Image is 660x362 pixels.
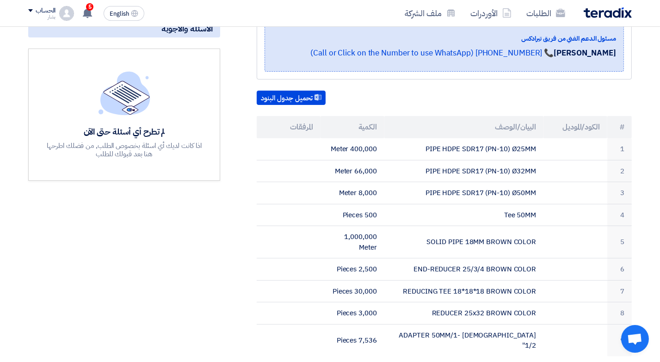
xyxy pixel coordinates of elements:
[621,325,649,353] div: Open chat
[321,160,384,182] td: 66,000 Meter
[384,280,544,302] td: REDUCING TEE 18*18*18 BROWN COLOR
[161,23,213,34] span: الأسئلة والأجوبة
[46,126,203,137] div: لم تطرح أي أسئلة حتى الآن
[554,47,616,59] strong: [PERSON_NAME]
[607,182,632,204] td: 3
[321,258,384,281] td: 2,500 Pieces
[607,204,632,226] td: 4
[543,116,607,138] th: الكود/الموديل
[28,14,56,19] div: بشار
[321,226,384,258] td: 1,000,000 Meter
[257,116,321,138] th: المرفقات
[321,182,384,204] td: 8,000 Meter
[321,204,384,226] td: 500 Pieces
[59,6,74,21] img: profile_test.png
[607,324,632,356] td: 9
[607,280,632,302] td: 7
[36,7,56,15] div: الحساب
[397,2,463,24] a: ملف الشركة
[607,302,632,325] td: 8
[607,258,632,281] td: 6
[46,141,203,158] div: اذا كانت لديك أي اسئلة بخصوص الطلب, من فضلك اطرحها هنا بعد قبولك للطلب
[384,226,544,258] td: SOLID PIPE 18MM BROWN COLOR
[384,302,544,325] td: REDUCER 25x32 BROWN COLOR
[257,91,326,105] button: تحميل جدول البنود
[607,138,632,160] td: 1
[321,138,384,160] td: 400,000 Meter
[384,182,544,204] td: PIPE HDPE SDR17 (PN-10) Ø50MM
[384,204,544,226] td: Tee 50MM
[607,226,632,258] td: 5
[584,7,632,18] img: Teradix logo
[321,280,384,302] td: 30,000 Pieces
[384,160,544,182] td: PIPE HDPE SDR17 (PN-10) Ø32MM
[321,116,384,138] th: الكمية
[276,34,616,43] div: مسئول الدعم الفني من فريق تيرادكس
[321,324,384,356] td: 7,536 Pieces
[104,6,144,21] button: English
[384,324,544,356] td: [DEMOGRAPHIC_DATA] ADAPTER 50MM/1-1/2"
[519,2,573,24] a: الطلبات
[384,116,544,138] th: البيان/الوصف
[607,116,632,138] th: #
[310,47,554,59] a: 📞 [PHONE_NUMBER] (Call or Click on the Number to use WhatsApp)
[463,2,519,24] a: الأوردرات
[86,3,93,11] span: 5
[321,302,384,325] td: 3,000 Pieces
[110,11,129,17] span: English
[99,71,150,115] img: empty_state_list.svg
[384,138,544,160] td: PIPE HDPE SDR17 (PN-10) Ø25MM
[607,160,632,182] td: 2
[384,258,544,281] td: END-REDUCER 25/3/4 BROWN COLOR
